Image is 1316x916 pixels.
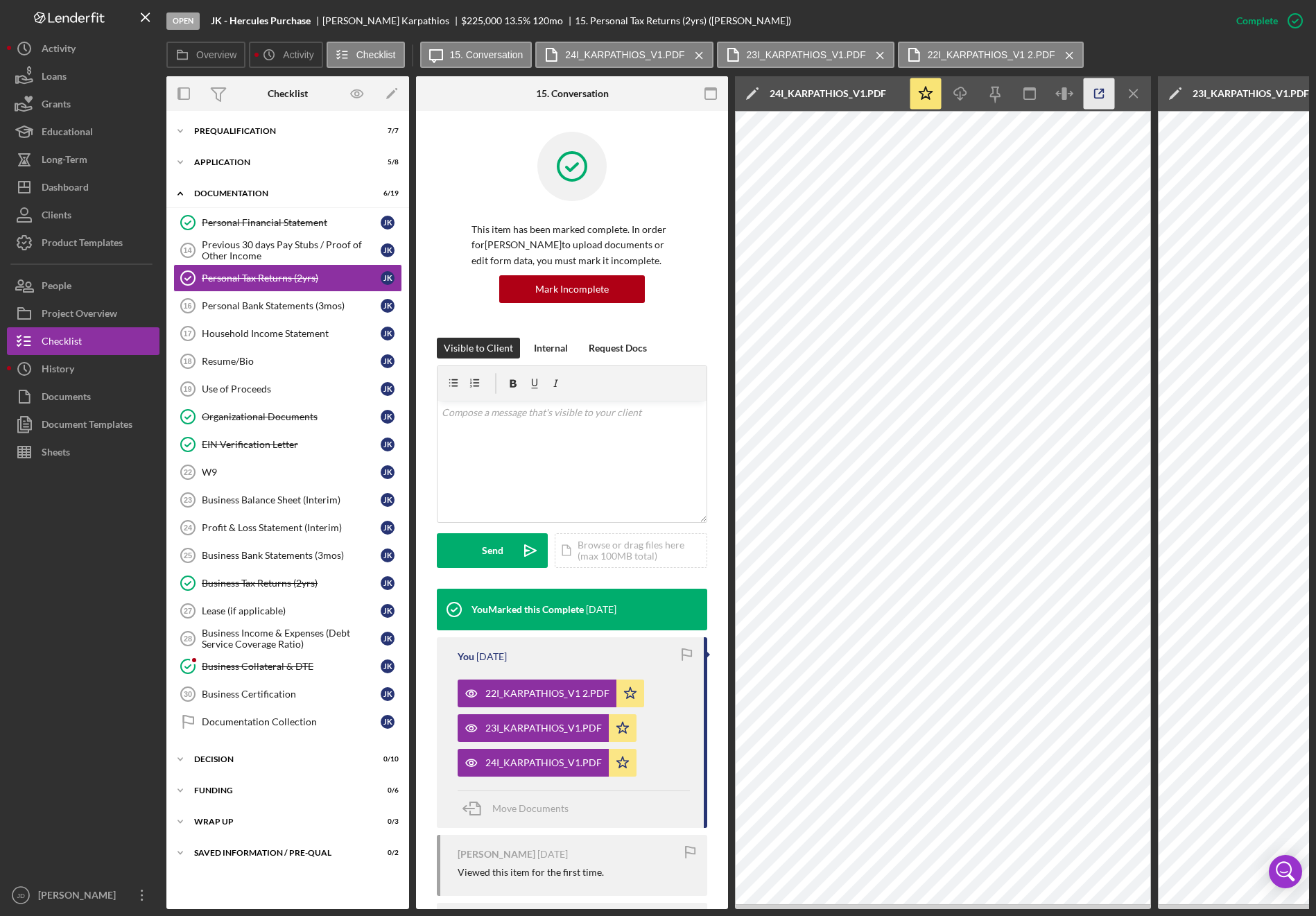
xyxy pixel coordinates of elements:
[928,49,1055,60] label: 22I_KARPATHIOS_V1 2.PDF
[492,802,569,814] span: Move Documents
[42,411,132,442] div: Document Templates
[381,271,395,285] div: J K
[202,689,381,700] div: Business Certification
[485,723,602,734] div: 23I_KARPATHIOS_V1.PDF
[42,383,91,414] div: Documents
[173,375,402,403] a: 19Use of ProceedsJK
[527,338,575,358] button: Internal
[356,49,396,60] label: Checklist
[173,597,402,625] a: 27Lease (if applicable)JK
[504,15,530,26] div: 13.5 %
[211,15,311,26] b: JK - Hercules Purchase
[194,158,364,166] div: Application
[183,329,191,338] tspan: 17
[202,578,381,589] div: Business Tax Returns (2yrs)
[575,15,791,26] div: 15. Personal Tax Returns (2yrs) ([PERSON_NAME])
[42,35,76,66] div: Activity
[7,383,159,411] a: Documents
[7,62,159,90] button: Loans
[183,302,191,310] tspan: 16
[381,216,395,230] div: J K
[35,881,125,913] div: [PERSON_NAME]
[381,327,395,340] div: J K
[173,625,402,653] a: 28Business Income & Expenses (Debt Service Coverage Ratio)JK
[249,42,322,68] button: Activity
[381,382,395,396] div: J K
[202,217,381,228] div: Personal Financial Statement
[183,357,191,365] tspan: 18
[7,272,159,300] button: People
[173,514,402,542] a: 24Profit & Loss Statement (Interim)JK
[202,239,381,261] div: Previous 30 days Pay Stubs / Proof of Other Income
[173,431,402,458] a: EIN Verification LetterJK
[7,118,159,146] button: Educational
[381,659,395,673] div: J K
[381,493,395,507] div: J K
[166,12,200,30] div: Open
[381,548,395,562] div: J K
[42,300,117,331] div: Project Overview
[535,42,713,68] button: 24I_KARPATHIOS_V1.PDF
[7,300,159,327] button: Project Overview
[42,201,71,232] div: Clients
[1193,88,1309,99] div: 23I_KARPATHIOS_V1.PDF
[374,786,399,795] div: 0 / 6
[7,438,159,466] a: Sheets
[7,201,159,229] button: Clients
[7,411,159,438] a: Document Templates
[381,438,395,451] div: J K
[437,338,520,358] button: Visible to Client
[194,755,364,763] div: Decision
[202,467,381,478] div: W9
[381,576,395,590] div: J K
[7,35,159,62] a: Activity
[42,118,93,149] div: Educational
[374,127,399,135] div: 7 / 7
[42,272,71,303] div: People
[535,275,609,303] div: Mark Incomplete
[458,867,604,878] div: Viewed this item for the first time.
[458,680,644,707] button: 22I_KARPATHIOS_V1 2.PDF
[173,569,402,597] a: Business Tax Returns (2yrs)JK
[42,173,89,205] div: Dashboard
[471,604,584,615] div: You Marked this Complete
[7,173,159,201] a: Dashboard
[7,90,159,118] a: Grants
[747,49,866,60] label: 23I_KARPATHIOS_V1.PDF
[202,273,381,284] div: Personal Tax Returns (2yrs)
[589,338,647,358] div: Request Docs
[458,651,474,662] div: You
[194,818,364,826] div: Wrap up
[42,327,82,358] div: Checklist
[1269,855,1302,888] div: Open Intercom Messenger
[202,383,381,395] div: Use of Proceeds
[194,189,364,198] div: Documentation
[42,438,70,469] div: Sheets
[717,42,894,68] button: 23I_KARPATHIOS_V1.PDF
[374,189,399,198] div: 6 / 19
[537,849,568,860] time: 2025-06-20 13:48
[476,651,507,662] time: 2025-06-29 22:09
[381,521,395,535] div: J K
[461,15,502,26] span: $225,000
[458,714,637,742] button: 23I_KARPATHIOS_V1.PDF
[173,542,402,569] a: 25Business Bank Statements (3mos)JK
[7,327,159,355] button: Checklist
[194,786,364,795] div: Funding
[183,385,191,393] tspan: 19
[898,42,1084,68] button: 22I_KARPATHIOS_V1 2.PDF
[196,49,236,60] label: Overview
[381,632,395,646] div: J K
[7,229,159,257] button: Product Templates
[485,757,602,768] div: 24I_KARPATHIOS_V1.PDF
[420,42,533,68] button: 15. Conversation
[7,355,159,383] button: History
[173,292,402,320] a: 16Personal Bank Statements (3mos)JK
[42,146,87,177] div: Long-Term
[458,849,535,860] div: [PERSON_NAME]
[283,49,313,60] label: Activity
